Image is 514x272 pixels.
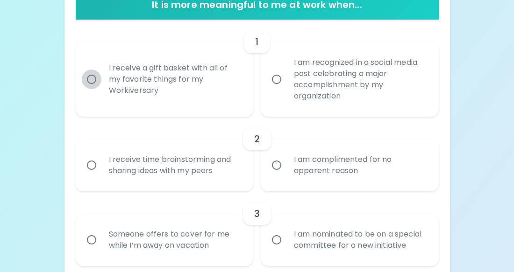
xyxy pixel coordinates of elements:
h6: 1 [255,35,258,49]
div: choice-group-check [76,117,439,191]
div: I am nominated to be on a special committee for a new initiative [286,217,434,262]
div: I receive time brainstorming and sharing ideas with my peers [101,143,249,188]
div: Someone offers to cover for me while I’m away on vacation [101,217,249,262]
div: choice-group-check [76,191,439,266]
h6: 2 [254,132,260,146]
div: I am complimented for no apparent reason [286,143,434,188]
div: choice-group-check [76,20,439,117]
h6: 3 [254,206,260,221]
div: I receive a gift basket with all of my favorite things for my Workiversary [101,51,249,107]
div: I am recognized in a social media post celebrating a major accomplishment by my organization [286,46,434,113]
